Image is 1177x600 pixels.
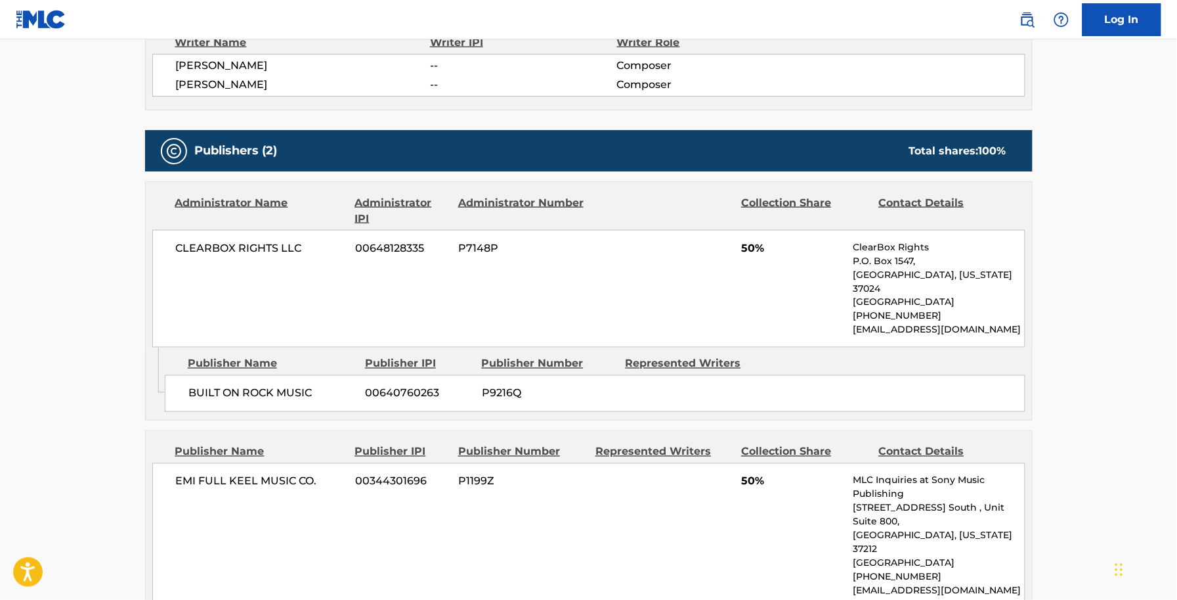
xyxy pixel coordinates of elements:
p: [EMAIL_ADDRESS][DOMAIN_NAME] [853,323,1024,337]
img: MLC Logo [16,10,66,29]
div: Administrator Name [175,195,345,227]
a: Public Search [1014,7,1040,33]
div: Contact Details [879,444,1006,460]
img: search [1019,12,1035,28]
p: [PHONE_NUMBER] [853,570,1024,584]
span: [PERSON_NAME] [176,77,431,93]
span: Composer [617,58,787,74]
div: Publisher Name [175,444,345,460]
h5: Publishers (2) [195,143,278,158]
div: Publisher Number [458,444,586,460]
span: Composer [617,77,787,93]
div: Writer Name [175,35,431,51]
p: [GEOGRAPHIC_DATA] [853,557,1024,570]
span: 50% [741,474,843,490]
div: Collection Share [741,444,868,460]
span: P9216Q [482,386,616,402]
p: ClearBox Rights [853,241,1024,254]
p: [GEOGRAPHIC_DATA], [US_STATE] 37024 [853,268,1024,296]
div: Publisher Number [482,356,616,372]
img: help [1054,12,1069,28]
span: -- [430,58,616,74]
span: 50% [741,241,843,256]
div: Writer IPI [430,35,617,51]
div: Total shares: [909,143,1006,159]
div: Publisher IPI [355,444,448,460]
p: [PHONE_NUMBER] [853,310,1024,323]
span: P1199Z [458,474,586,490]
div: Administrator Number [458,195,586,227]
div: Collection Share [741,195,868,227]
img: Publishers [166,143,182,159]
span: [PERSON_NAME] [176,58,431,74]
div: Publisher Name [188,356,355,372]
div: Drag [1115,550,1123,589]
span: 100 % [979,145,1006,157]
p: [GEOGRAPHIC_DATA], [US_STATE] 37212 [853,529,1024,557]
span: BUILT ON ROCK MUSIC [188,386,356,402]
span: -- [430,77,616,93]
div: Help [1048,7,1075,33]
p: [EMAIL_ADDRESS][DOMAIN_NAME] [853,584,1024,598]
div: Contact Details [879,195,1006,227]
div: Represented Writers [595,444,731,460]
div: Writer Role [617,35,787,51]
span: 00344301696 [355,474,448,490]
p: MLC Inquiries at Sony Music Publishing [853,474,1024,501]
div: Administrator IPI [355,195,448,227]
span: 00648128335 [355,241,448,256]
span: 00640760263 [366,386,472,402]
a: Log In [1082,3,1161,36]
div: Publisher IPI [365,356,472,372]
div: Represented Writers [626,356,760,372]
p: [GEOGRAPHIC_DATA] [853,296,1024,310]
p: P.O. Box 1547, [853,254,1024,268]
p: [STREET_ADDRESS] South , Unit Suite 800, [853,501,1024,529]
span: EMI FULL KEEL MUSIC CO. [176,474,346,490]
span: P7148P [458,241,586,256]
iframe: Chat Widget [1111,537,1177,600]
span: CLEARBOX RIGHTS LLC [176,241,346,256]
